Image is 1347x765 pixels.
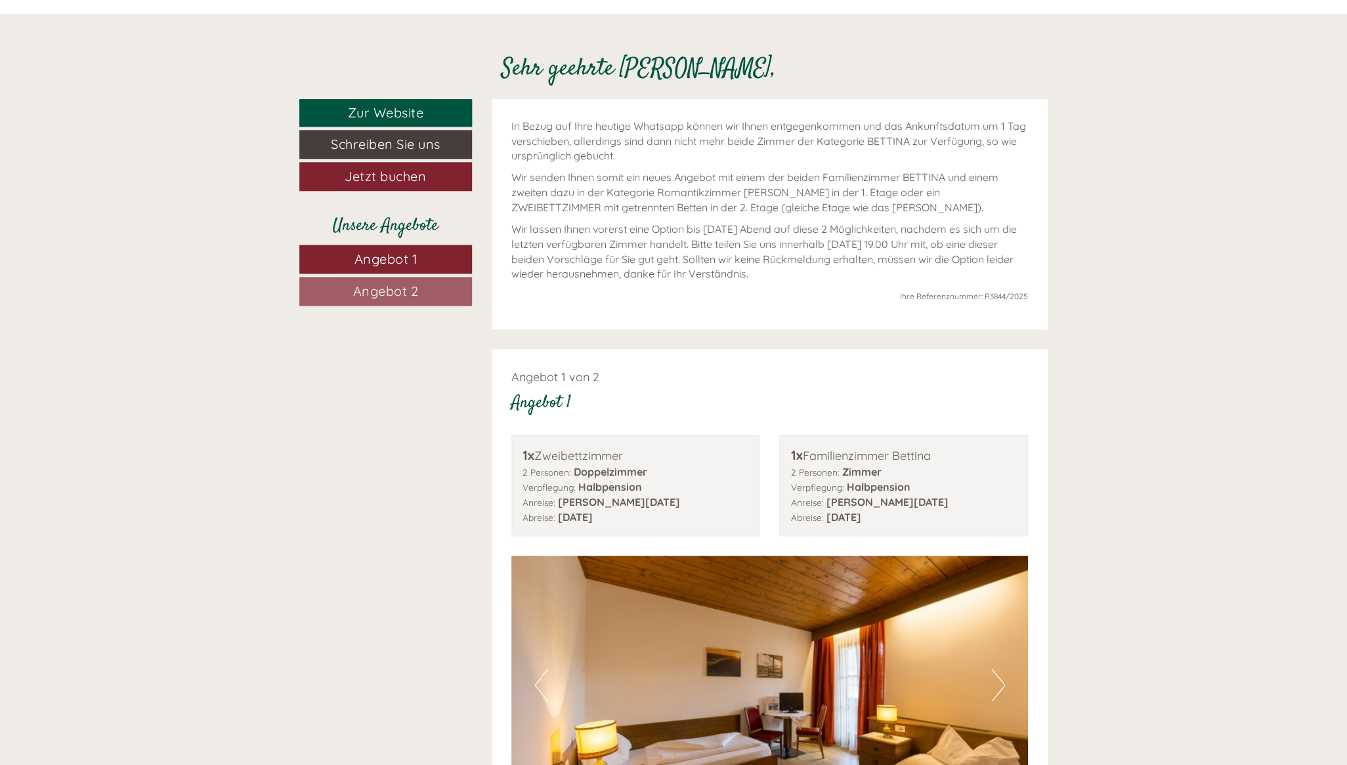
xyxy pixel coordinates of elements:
button: Senden [429,340,517,369]
a: Schreiben Sie uns [299,130,472,159]
button: Previous [534,669,548,701]
div: Unsere Angebote [299,214,472,238]
span: Angebot 2 [353,283,419,299]
span: Angebot 1 von 2 [511,369,599,384]
small: Abreise: [790,512,823,523]
h1: Sehr geehrte [PERSON_NAME], [502,56,776,83]
b: [PERSON_NAME][DATE] [826,495,948,508]
small: 2 Personen: [790,466,839,478]
small: Verpflegung: [523,482,576,493]
div: Angebot 1 [511,391,571,415]
a: Zur Website [299,99,472,127]
span: Angebot 1 [354,251,417,267]
div: Hotel Weisses Lamm [20,38,211,49]
small: 11:15 [190,167,498,176]
small: 11:14 [20,64,211,73]
b: Halbpension [846,480,910,493]
p: Wir lassen Ihnen vorerst eine Option bis [DATE] Abend auf diese 2 Möglichkeiten, nachdem es sich ... [511,222,1029,281]
b: 1x [523,447,534,463]
div: Familienzimmer Bettina [790,446,1017,465]
small: Verpflegung: [790,482,844,493]
b: [PERSON_NAME][DATE] [558,495,680,508]
small: Anreise: [790,497,823,508]
a: Jetzt buchen [299,162,472,191]
div: Zweibettzimmer [523,446,749,465]
small: Anreise: [523,497,555,508]
div: Guten Tag Hotel Weisses Lamm-Team, leider habe ich mich im Ankunftstag geirrt. Wir reisen am [DAT... [184,78,507,178]
span: Ihre Referenznummer: R3844/2025 [900,291,1028,301]
b: [DATE] [558,510,593,524]
small: Abreise: [523,512,555,523]
b: [DATE] [826,510,861,524]
div: [DATE] [234,10,284,32]
div: Sie [190,81,498,91]
b: Doppelzimmer [574,465,647,478]
div: Guten Tag, wie können wir Ihnen helfen? [10,35,217,75]
b: Halbpension [578,480,642,493]
small: 2 Personen: [523,466,571,478]
p: In Bezug auf Ihre heutige Whatsapp können wir Ihnen entgegenkommen und das Ankunftsdatum um 1 Tag... [511,119,1029,164]
p: Wir senden Ihnen somit ein neues Angebot mit einem der beiden Familienzimmer BETTINA und einem zw... [511,170,1029,215]
b: 1x [790,447,802,463]
b: Zimmer [842,465,881,478]
button: Next [991,669,1005,701]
